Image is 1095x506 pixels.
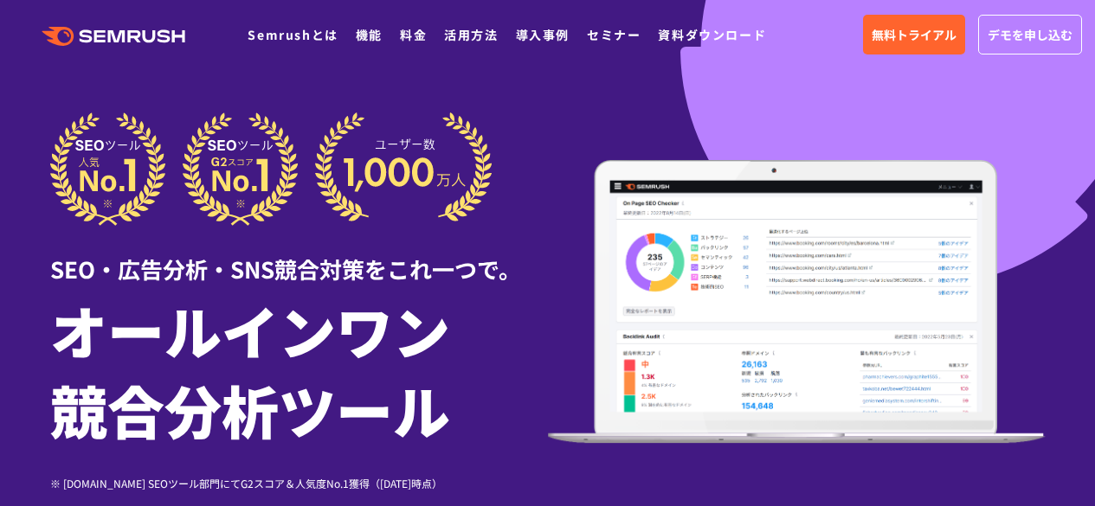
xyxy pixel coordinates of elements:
a: デモを申し込む [978,15,1082,54]
div: ※ [DOMAIN_NAME] SEOツール部門にてG2スコア＆人気度No.1獲得（[DATE]時点） [50,475,548,491]
a: Semrushとは [248,26,338,43]
a: 料金 [400,26,427,43]
a: 導入事例 [516,26,570,43]
div: SEO・広告分析・SNS競合対策をこれ一つで。 [50,226,548,285]
a: 無料トライアル [863,15,965,54]
a: 機能 [356,26,383,43]
a: セミナー [587,26,641,43]
span: 無料トライアル [872,25,957,44]
span: デモを申し込む [988,25,1072,44]
a: 資料ダウンロード [658,26,766,43]
h1: オールインワン 競合分析ツール [50,290,548,449]
a: 活用方法 [444,26,498,43]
